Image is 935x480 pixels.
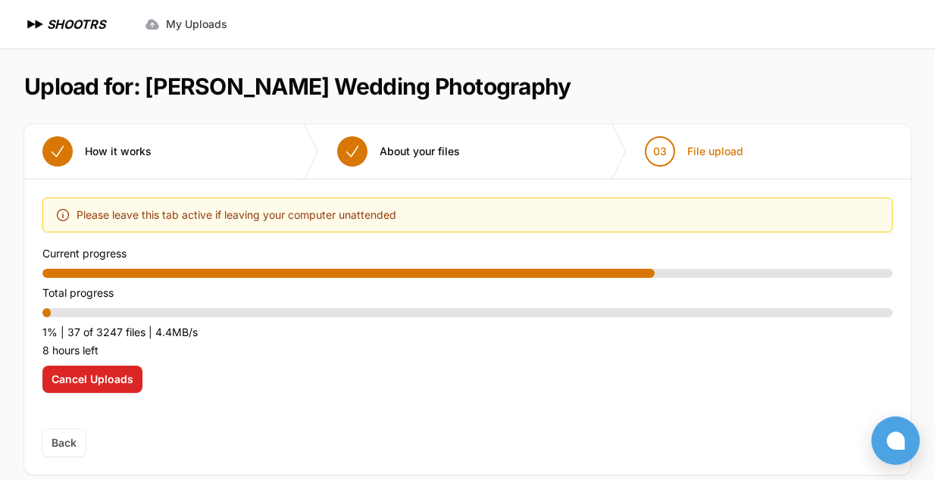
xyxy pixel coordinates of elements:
[77,206,396,224] span: Please leave this tab active if leaving your computer unattended
[42,366,142,393] button: Cancel Uploads
[42,284,893,302] p: Total progress
[687,144,743,159] span: File upload
[136,11,236,38] a: My Uploads
[319,124,478,179] button: About your files
[380,144,460,159] span: About your files
[24,15,105,33] a: SHOOTRS SHOOTRS
[166,17,227,32] span: My Uploads
[653,144,667,159] span: 03
[24,73,571,100] h1: Upload for: [PERSON_NAME] Wedding Photography
[24,15,47,33] img: SHOOTRS
[871,416,920,465] button: Open chat window
[24,124,170,179] button: How it works
[47,15,105,33] h1: SHOOTRS
[42,245,893,263] p: Current progress
[42,341,893,360] p: 8 hours left
[85,144,152,159] span: How it works
[52,372,133,387] span: Cancel Uploads
[627,124,761,179] button: 03 File upload
[42,323,893,341] p: 1% | 37 of 3247 files | 4.4MB/s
